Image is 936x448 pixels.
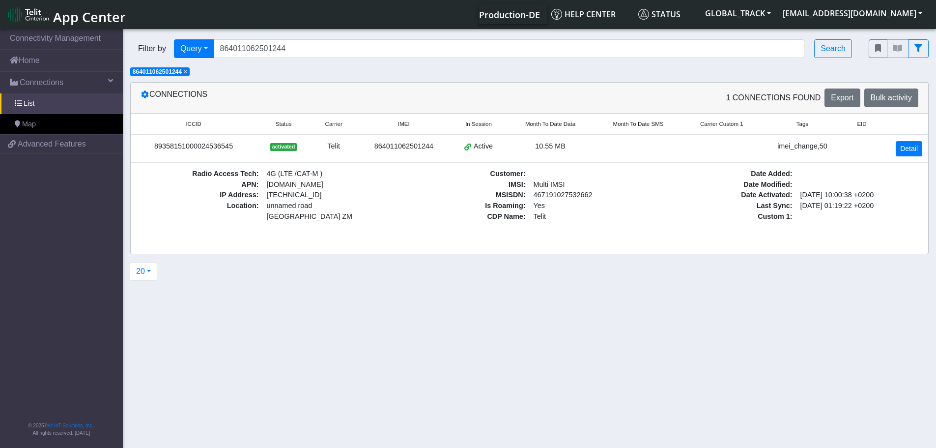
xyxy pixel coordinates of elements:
[831,93,853,102] span: Export
[638,9,681,20] span: Status
[137,141,251,152] div: 89358151000024536545
[670,190,796,201] span: Date Activated :
[777,4,928,22] button: [EMAIL_ADDRESS][DOMAIN_NAME]
[263,169,389,179] span: 4G (LTE /CAT-M )
[270,143,297,151] span: activated
[174,39,214,58] button: Query
[267,191,322,199] span: [TECHNICAL_ID]
[796,120,808,128] span: Tags
[137,190,263,201] span: IP Address :
[530,211,656,222] span: Telit
[403,169,530,179] span: Customer :
[530,190,656,201] span: 467191027532662
[8,7,49,23] img: logo-telit-cinterion-gw-new.png
[670,211,796,222] span: Custom 1 :
[184,68,187,75] span: ×
[670,179,796,190] span: Date Modified :
[363,141,445,152] div: 864011062501244
[267,211,385,222] span: [GEOGRAPHIC_DATA] ZM
[634,4,699,24] a: Status
[44,423,93,428] a: Telit IoT Solutions, Inc.
[263,179,389,190] span: [DOMAIN_NAME]
[137,179,263,190] span: APN :
[814,39,852,58] button: Search
[403,201,530,211] span: Is Roaming :
[767,141,838,152] div: imei_change,50
[824,89,860,107] button: Export
[398,120,410,128] span: IMEI
[53,8,126,26] span: App Center
[796,201,923,211] span: [DATE] 01:19:22 +0200
[403,211,530,222] span: CDP Name :
[871,93,912,102] span: Bulk activity
[137,169,263,179] span: Radio Access Tech :
[267,201,385,211] span: unnamed road
[796,190,923,201] span: [DATE] 10:00:38 +0200
[896,141,922,156] a: Detail
[479,9,540,21] span: Production-DE
[525,120,575,128] span: Month To Date Data
[613,120,664,128] span: Month To Date SMS
[137,201,263,222] span: Location :
[474,141,493,152] span: Active
[551,9,562,20] img: knowledge.svg
[465,120,492,128] span: In Session
[403,190,530,201] span: MSISDN :
[133,89,530,107] div: Connections
[869,39,929,58] div: fitlers menu
[726,92,821,104] span: 1 Connections found
[530,179,656,190] span: Multi IMSI
[700,120,743,128] span: Carrier Custom 1
[403,179,530,190] span: IMSI :
[20,77,63,89] span: Connections
[479,4,539,24] a: Your current platform instance
[186,120,201,128] span: ICCID
[547,4,634,24] a: Help center
[214,39,805,58] input: Search...
[670,201,796,211] span: Last Sync :
[670,169,796,179] span: Date Added :
[857,120,866,128] span: EID
[864,89,918,107] button: Bulk activity
[184,69,187,75] button: Close
[551,9,616,20] span: Help center
[22,119,36,130] span: Map
[18,138,86,150] span: Advanced Features
[534,202,545,209] span: Yes
[8,4,124,25] a: App Center
[24,98,34,109] span: List
[130,43,174,55] span: Filter by
[535,142,566,150] span: 10.55 MB
[325,120,342,128] span: Carrier
[133,68,182,75] span: 864011062501244
[638,9,649,20] img: status.svg
[316,141,351,152] div: Telit
[276,120,292,128] span: Status
[699,4,777,22] button: GLOBAL_TRACK
[130,262,157,281] button: 20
